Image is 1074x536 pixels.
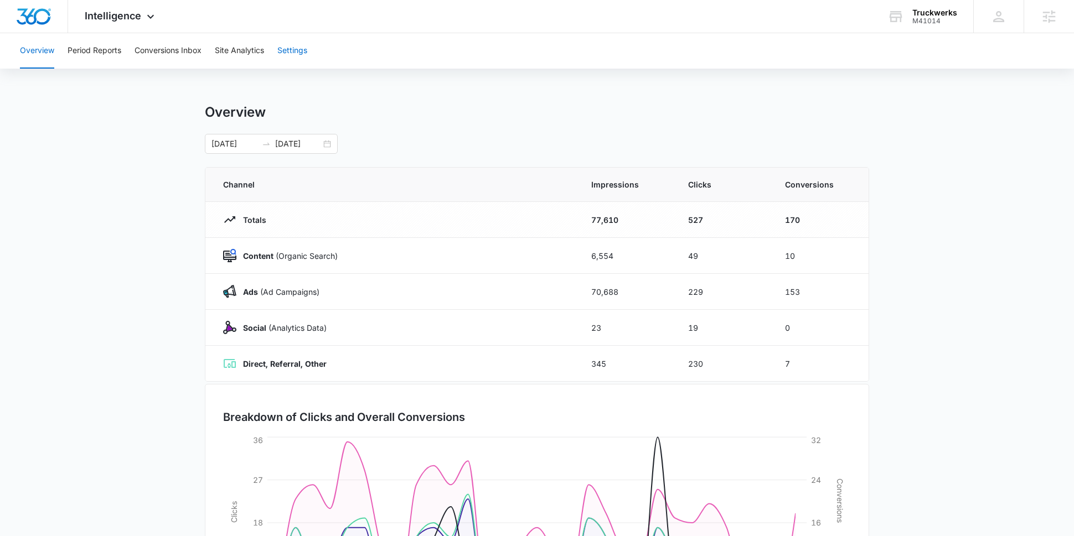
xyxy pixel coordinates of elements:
tspan: 36 [253,435,263,445]
td: 6,554 [578,238,675,274]
div: account id [912,17,957,25]
td: 527 [675,202,772,238]
strong: Content [243,251,273,261]
input: End date [275,138,321,150]
span: Channel [223,179,565,190]
tspan: Conversions [835,478,845,523]
h1: Overview [205,104,266,121]
span: Clicks [688,179,758,190]
strong: Direct, Referral, Other [243,359,327,368]
td: 170 [772,202,869,238]
td: 345 [578,346,675,382]
span: to [262,139,271,148]
img: Content [223,249,236,262]
td: 229 [675,274,772,310]
button: Period Reports [68,33,121,69]
p: (Analytics Data) [236,322,327,334]
div: Keywords by Traffic [122,65,187,72]
td: 70,688 [578,274,675,310]
img: tab_keywords_by_traffic_grey.svg [110,64,119,73]
button: Site Analytics [215,33,264,69]
img: website_grey.svg [18,29,27,38]
td: 230 [675,346,772,382]
td: 19 [675,310,772,346]
img: Social [223,321,236,334]
p: (Ad Campaigns) [236,286,319,298]
td: 153 [772,274,869,310]
strong: Ads [243,287,258,296]
img: logo_orange.svg [18,18,27,27]
tspan: 27 [253,475,263,485]
tspan: 16 [811,518,821,527]
div: Domain Overview [42,65,99,72]
img: tab_domain_overview_orange.svg [30,64,39,73]
td: 49 [675,238,772,274]
div: v 4.0.25 [31,18,54,27]
td: 7 [772,346,869,382]
div: account name [912,8,957,17]
td: 23 [578,310,675,346]
td: 77,610 [578,202,675,238]
p: (Organic Search) [236,250,338,262]
tspan: 24 [811,475,821,485]
span: Impressions [591,179,662,190]
span: Intelligence [85,10,141,22]
td: 10 [772,238,869,274]
h3: Breakdown of Clicks and Overall Conversions [223,409,465,425]
p: Totals [236,214,266,226]
div: Domain: [DOMAIN_NAME] [29,29,122,38]
tspan: Clicks [229,501,239,523]
button: Conversions Inbox [135,33,202,69]
span: swap-right [262,139,271,148]
button: Overview [20,33,54,69]
tspan: 18 [253,518,263,527]
strong: Social [243,323,266,332]
tspan: 32 [811,435,821,445]
img: Ads [223,285,236,298]
button: Settings [277,33,307,69]
td: 0 [772,310,869,346]
span: Conversions [785,179,851,190]
input: Start date [211,138,257,150]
